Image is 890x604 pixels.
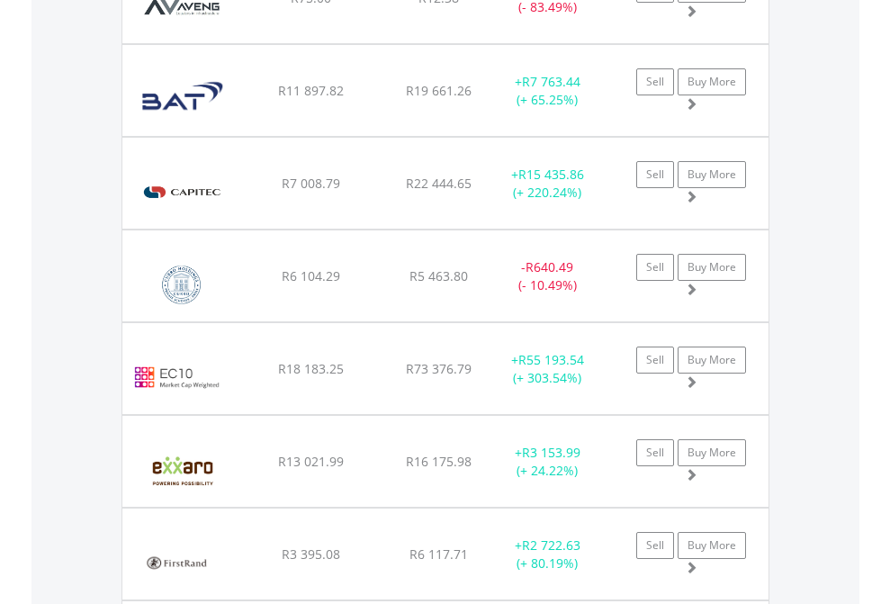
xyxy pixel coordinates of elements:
[678,532,746,559] a: Buy More
[282,175,340,192] span: R7 008.79
[406,453,472,470] span: R16 175.98
[526,258,573,275] span: R640.49
[522,73,580,90] span: R7 763.44
[636,532,674,559] a: Sell
[406,175,472,192] span: R22 444.65
[131,346,222,410] img: EC10.EC.EC10.png
[409,267,468,284] span: R5 463.80
[406,82,472,99] span: R19 661.26
[491,258,604,294] div: - (- 10.49%)
[678,254,746,281] a: Buy More
[278,82,344,99] span: R11 897.82
[131,438,233,502] img: EQU.ZA.EXX.png
[406,360,472,377] span: R73 376.79
[678,347,746,374] a: Buy More
[491,351,604,387] div: + (+ 303.54%)
[636,439,674,466] a: Sell
[636,68,674,95] a: Sell
[678,161,746,188] a: Buy More
[491,536,604,572] div: + (+ 80.19%)
[518,351,584,368] span: R55 193.54
[522,444,580,461] span: R3 153.99
[131,160,233,224] img: EQU.ZA.CPI.png
[518,166,584,183] span: R15 435.86
[131,531,222,595] img: EQU.ZA.FSR.png
[636,254,674,281] a: Sell
[131,68,235,131] img: EQU.ZA.BTI.png
[636,347,674,374] a: Sell
[278,453,344,470] span: R13 021.99
[491,73,604,109] div: + (+ 65.25%)
[278,360,344,377] span: R18 183.25
[282,545,340,563] span: R3 395.08
[409,545,468,563] span: R6 117.71
[131,253,233,317] img: EQU.ZA.COH.png
[678,68,746,95] a: Buy More
[636,161,674,188] a: Sell
[491,444,604,480] div: + (+ 24.22%)
[282,267,340,284] span: R6 104.29
[491,166,604,202] div: + (+ 220.24%)
[678,439,746,466] a: Buy More
[522,536,580,554] span: R2 722.63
